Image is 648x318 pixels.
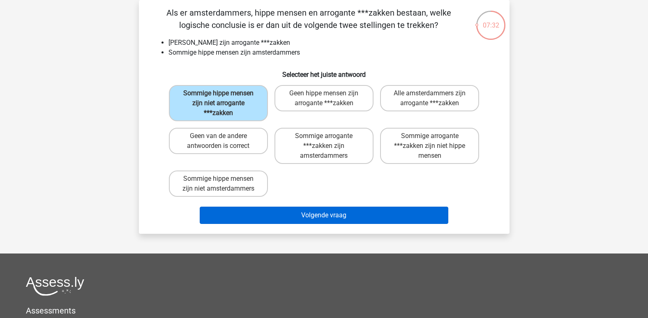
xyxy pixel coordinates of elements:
[26,306,622,316] h5: Assessments
[274,85,374,111] label: Geen hippe mensen zijn arrogante ***zakken
[168,38,496,48] li: [PERSON_NAME] zijn arrogante ***zakken
[200,207,448,224] button: Volgende vraag
[152,7,466,31] p: Als er amsterdammers, hippe mensen en arrogante ***zakken bestaan, welke logische conclusie is er...
[169,128,268,154] label: Geen van de andere antwoorden is correct
[26,277,84,296] img: Assessly logo
[380,85,479,111] label: Alle amsterdammers zijn arrogante ***zakken
[152,64,496,78] h6: Selecteer het juiste antwoord
[168,48,496,58] li: Sommige hippe mensen zijn amsterdammers
[169,85,268,121] label: Sommige hippe mensen zijn niet arrogante ***zakken
[475,10,506,30] div: 07:32
[274,128,374,164] label: Sommige arrogante ***zakken zijn amsterdammers
[169,171,268,197] label: Sommige hippe mensen zijn niet amsterdammers
[380,128,479,164] label: Sommige arrogante ***zakken zijn niet hippe mensen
